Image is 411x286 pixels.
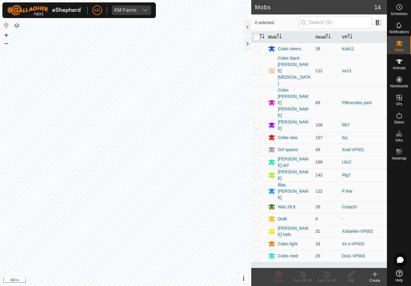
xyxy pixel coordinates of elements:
[278,135,297,141] div: Coles new
[131,278,149,284] a: Contact Us
[139,5,151,15] div: dropdown trigger
[316,147,320,152] span: 49
[396,102,402,106] span: VPs
[278,87,311,119] div: Coles [PERSON_NAME] [PERSON_NAME]
[342,147,364,152] a: Xxal-VP001
[112,5,139,15] span: KM Farms
[390,84,408,88] span: Neckbands
[94,7,100,14] span: KR
[278,169,311,182] div: [PERSON_NAME]
[342,100,372,105] a: Pl8xxcoles yard
[393,66,406,70] span: Animals
[13,22,20,29] button: Map Layers
[278,55,311,87] div: Coles black [PERSON_NAME][MEDICAL_DATA]
[313,31,340,43] th: Head
[342,160,351,164] a: Lb12
[342,241,364,246] a: Xx s-VP003
[342,173,351,177] a: Rig7
[340,213,387,225] td: -
[255,4,374,11] h2: Mobs
[243,274,245,282] span: i
[316,241,320,246] span: 33
[374,3,381,12] span: 14
[255,20,299,26] span: 0 selected
[395,278,403,282] span: Help
[239,273,249,283] button: i
[3,39,10,47] button: –
[3,32,10,39] button: +
[316,204,320,209] span: 26
[342,253,365,258] a: Dra1-VP002
[342,135,348,140] a: bcj
[260,35,264,39] p-sorticon: Activate to sort
[102,278,125,284] a: Privacy Policy
[278,253,298,259] div: Coles med
[395,48,403,52] span: Mobs
[316,253,320,258] span: 20
[395,138,403,142] span: Infra
[316,216,318,221] span: 0
[342,204,357,209] a: Coop10
[348,35,352,39] p-sorticon: Activate to sort
[278,216,287,222] div: Draft
[342,68,351,73] a: os13
[7,5,82,16] img: Gallagher Logo
[3,22,10,29] button: Reset Map
[278,147,298,153] div: Dcf spares
[278,46,302,52] div: Coles steers.
[299,16,372,29] input: Search (S)
[278,241,297,247] div: Coles light
[316,173,323,177] span: 142
[339,278,363,283] div: Edit
[316,100,320,105] span: 89
[114,8,137,13] div: KM Farms
[316,123,323,127] span: 108
[326,35,331,39] p-sorticon: Activate to sort
[392,157,406,160] span: Heatmap
[391,12,407,16] span: Schedules
[266,31,313,43] th: Mob
[315,278,339,283] div: Turn On VP
[316,229,320,234] span: 31
[277,35,282,39] p-sorticon: Activate to sort
[342,189,353,194] a: P line
[316,160,323,164] span: 166
[316,68,323,73] span: 112
[316,135,323,140] span: 157
[278,225,311,238] div: [PERSON_NAME] hefs
[278,156,311,169] div: [PERSON_NAME] dcf
[278,182,311,201] div: Blac [PERSON_NAME]
[342,123,350,127] a: Rb7
[316,189,323,194] span: 122
[394,120,404,124] span: Status
[387,268,411,284] a: Help
[389,30,409,34] span: Notifications
[342,46,354,51] a: Kob11
[363,278,387,283] div: Create
[273,278,284,283] span: Delete
[278,204,295,210] div: Waz 28 8
[340,31,387,43] th: VP
[278,119,311,132] div: [PERSON_NAME]
[342,229,373,234] a: Xxbarker-VP002
[316,46,320,51] span: 26
[291,278,315,283] div: Turn Off VP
